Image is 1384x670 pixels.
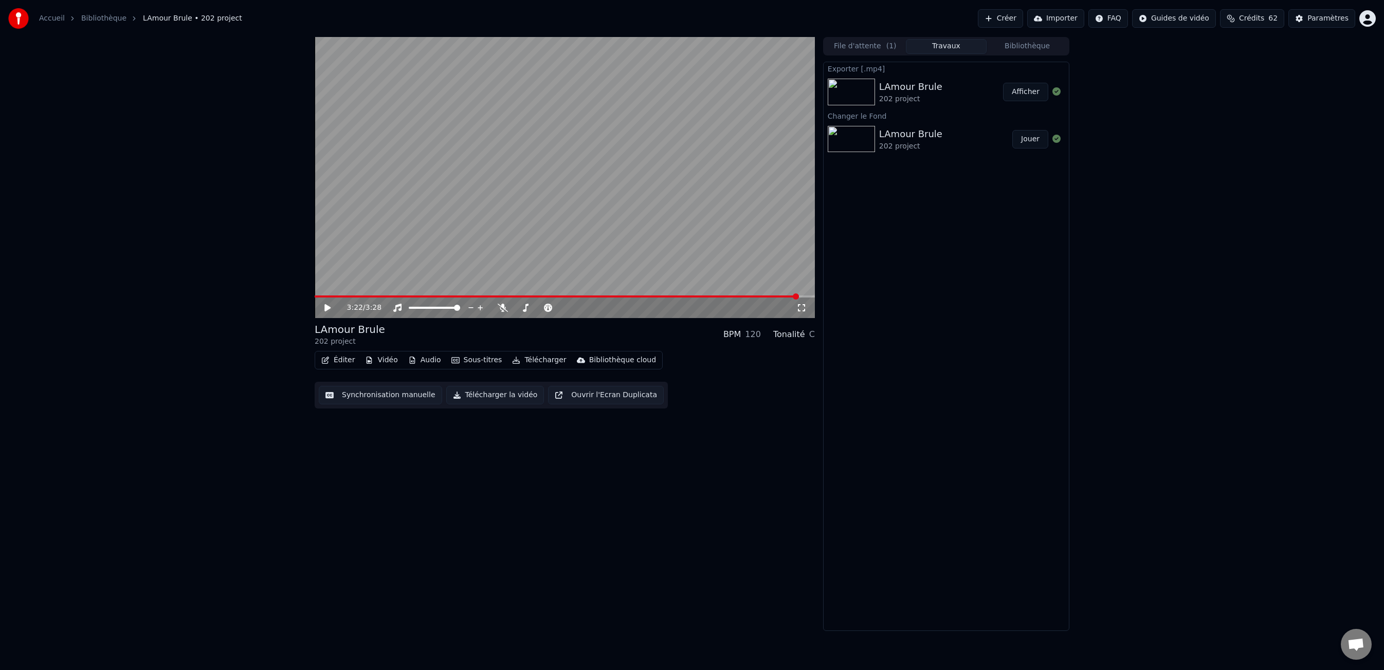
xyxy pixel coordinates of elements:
button: Bibliothèque [987,39,1068,54]
button: Créer [978,9,1023,28]
button: Télécharger la vidéo [446,386,544,404]
div: LAmour Brule [315,322,385,337]
div: LAmour Brule [879,80,942,94]
button: Éditer [317,353,359,367]
button: Guides de vidéo [1132,9,1216,28]
button: Paramètres [1288,9,1355,28]
div: Tonalité [773,328,805,341]
span: ( 1 ) [886,41,897,51]
div: C [809,328,815,341]
button: Ouvrir l'Ecran Duplicata [548,386,664,404]
button: Sous-titres [447,353,506,367]
a: Bibliothèque [81,13,126,24]
img: youka [8,8,29,29]
div: Changer le Fond [824,109,1069,122]
div: Exporter [.mp4] [824,62,1069,75]
div: BPM [723,328,741,341]
button: FAQ [1088,9,1128,28]
button: Jouer [1012,130,1048,148]
button: Vidéo [361,353,402,367]
span: 3:28 [366,303,381,313]
button: Audio [404,353,445,367]
button: Crédits62 [1220,9,1284,28]
div: / [347,303,372,313]
div: 120 [745,328,761,341]
div: Paramètres [1307,13,1349,24]
span: LAmour Brule • 202 project [143,13,242,24]
nav: breadcrumb [39,13,242,24]
button: Synchronisation manuelle [319,386,442,404]
button: Travaux [906,39,987,54]
div: Bibliothèque cloud [589,355,656,365]
div: 202 project [315,337,385,347]
button: Importer [1027,9,1084,28]
button: Afficher [1003,83,1048,101]
div: LAmour Brule [879,127,942,141]
a: Accueil [39,13,65,24]
span: 3:22 [347,303,363,313]
div: 202 project [879,141,942,152]
span: Crédits [1239,13,1264,24]
div: 202 project [879,94,942,104]
a: Ouvrir le chat [1341,629,1372,660]
button: Télécharger [508,353,570,367]
span: 62 [1268,13,1278,24]
button: File d'attente [825,39,906,54]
